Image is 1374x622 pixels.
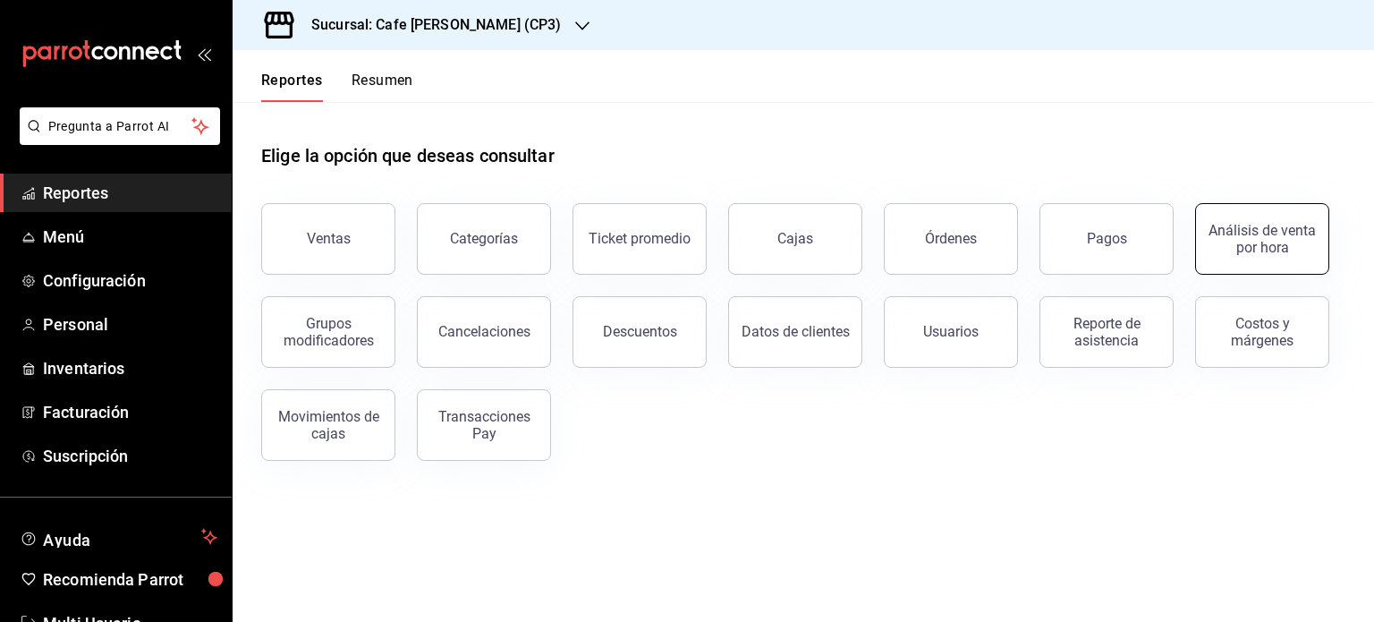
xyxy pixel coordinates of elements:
[1195,203,1329,275] button: Análisis de venta por hora
[1195,296,1329,368] button: Costos y márgenes
[925,230,977,247] div: Órdenes
[43,225,217,249] span: Menú
[1207,222,1318,256] div: Análisis de venta por hora
[273,315,384,349] div: Grupos modificadores
[923,323,979,340] div: Usuarios
[48,117,192,136] span: Pregunta a Parrot AI
[13,130,220,149] a: Pregunta a Parrot AI
[450,230,518,247] div: Categorías
[43,356,217,380] span: Inventarios
[261,72,323,102] button: Reportes
[307,230,351,247] div: Ventas
[261,296,395,368] button: Grupos modificadores
[777,228,814,250] div: Cajas
[742,323,850,340] div: Datos de clientes
[261,389,395,461] button: Movimientos de cajas
[603,323,677,340] div: Descuentos
[43,526,194,548] span: Ayuda
[728,203,862,275] a: Cajas
[1087,230,1127,247] div: Pagos
[417,296,551,368] button: Cancelaciones
[589,230,691,247] div: Ticket promedio
[297,14,561,36] h3: Sucursal: Cafe [PERSON_NAME] (CP3)
[572,296,707,368] button: Descuentos
[273,408,384,442] div: Movimientos de cajas
[417,389,551,461] button: Transacciones Pay
[884,203,1018,275] button: Órdenes
[261,203,395,275] button: Ventas
[43,567,217,592] span: Recomienda Parrot
[1051,315,1162,349] div: Reporte de asistencia
[352,72,413,102] button: Resumen
[428,408,539,442] div: Transacciones Pay
[1039,203,1174,275] button: Pagos
[884,296,1018,368] button: Usuarios
[261,72,413,102] div: navigation tabs
[438,323,530,340] div: Cancelaciones
[417,203,551,275] button: Categorías
[1039,296,1174,368] button: Reporte de asistencia
[43,444,217,468] span: Suscripción
[728,296,862,368] button: Datos de clientes
[1207,315,1318,349] div: Costos y márgenes
[43,312,217,337] span: Personal
[43,400,217,424] span: Facturación
[572,203,707,275] button: Ticket promedio
[197,47,211,61] button: open_drawer_menu
[20,107,220,145] button: Pregunta a Parrot AI
[43,268,217,293] span: Configuración
[43,181,217,205] span: Reportes
[261,142,555,169] h1: Elige la opción que deseas consultar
